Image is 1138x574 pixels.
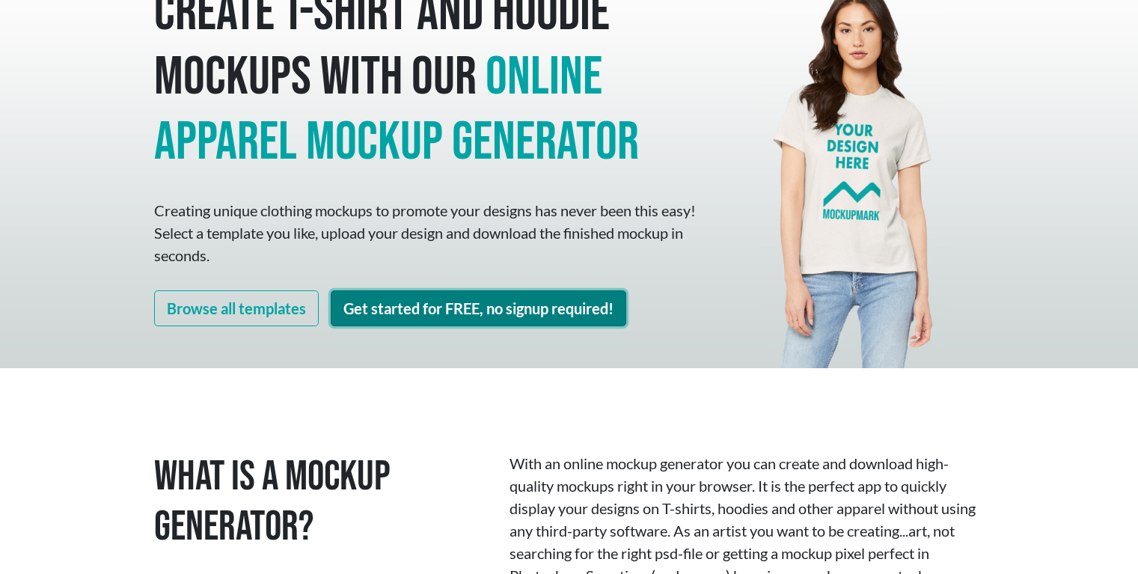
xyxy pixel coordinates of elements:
h1: What is a Mockup Generator? [154,452,487,552]
a: Get started for FREE, no signup required! [331,290,626,326]
a: Browse all templates [154,290,319,326]
span: online apparel mockup generator [154,45,639,174]
p: Creating unique clothing mockups to promote your designs has never been this easy! Select a templ... [154,199,700,266]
